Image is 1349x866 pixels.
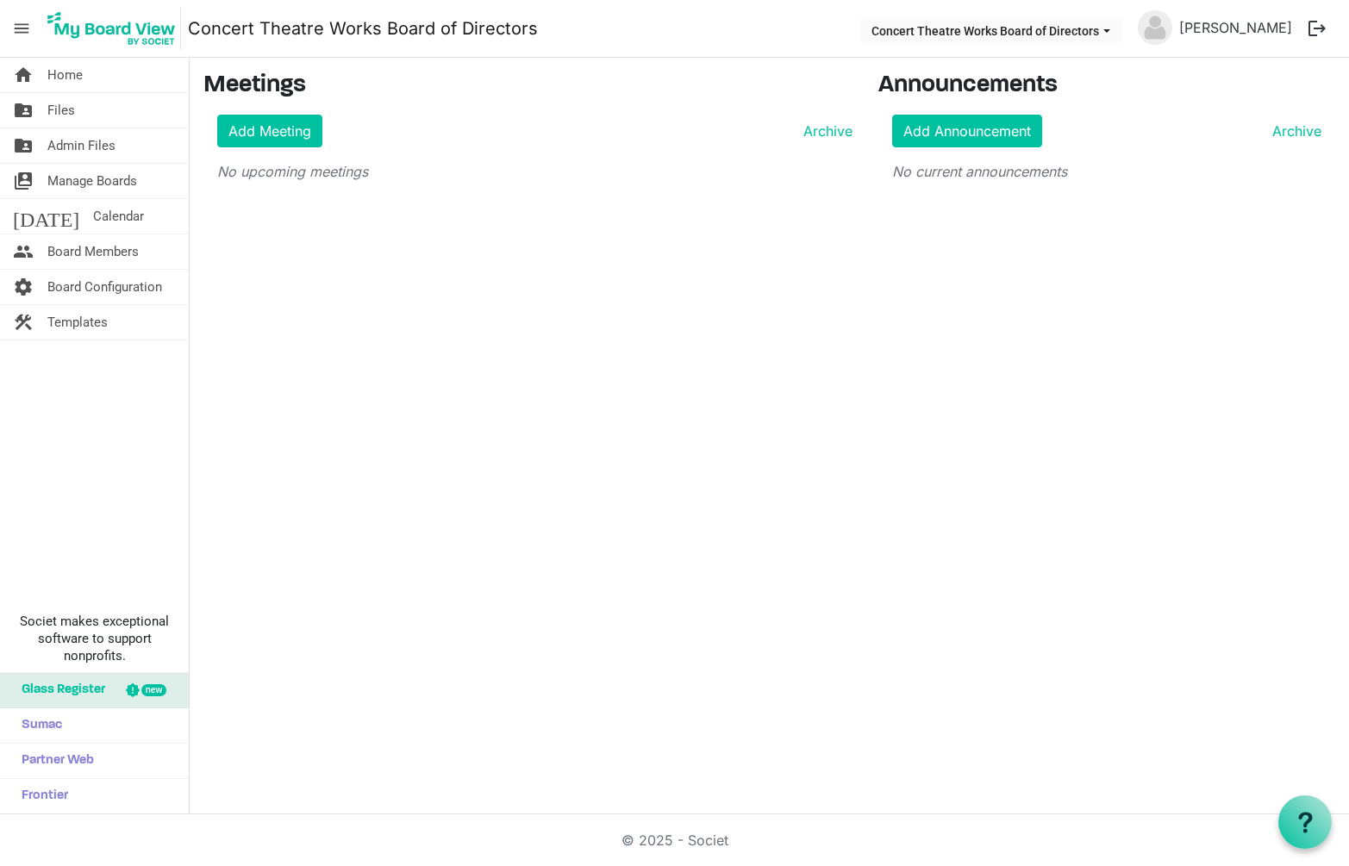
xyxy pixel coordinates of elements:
span: Home [47,58,83,92]
span: Board Members [47,234,139,269]
img: My Board View Logo [42,7,181,50]
button: logout [1299,10,1335,47]
span: [DATE] [13,199,79,234]
span: menu [5,12,38,45]
a: Archive [1265,121,1321,141]
a: Archive [796,121,852,141]
p: No current announcements [892,161,1321,182]
span: Frontier [13,779,68,813]
p: No upcoming meetings [217,161,852,182]
div: new [141,684,166,696]
button: Concert Theatre Works Board of Directors dropdownbutton [860,18,1121,42]
span: home [13,58,34,92]
a: Concert Theatre Works Board of Directors [188,11,538,46]
span: switch_account [13,164,34,198]
span: Societ makes exceptional software to support nonprofits. [8,613,181,664]
span: construction [13,305,34,340]
span: Templates [47,305,108,340]
span: Admin Files [47,128,116,163]
a: My Board View Logo [42,7,188,50]
span: people [13,234,34,269]
span: Calendar [93,199,144,234]
span: Partner Web [13,744,94,778]
h3: Announcements [878,72,1335,101]
span: Manage Boards [47,164,137,198]
a: [PERSON_NAME] [1172,10,1299,45]
span: Glass Register [13,673,105,707]
h3: Meetings [203,72,852,101]
a: © 2025 - Societ [621,832,728,849]
span: folder_shared [13,128,34,163]
a: Add Meeting [217,115,322,147]
img: no-profile-picture.svg [1138,10,1172,45]
span: Sumac [13,708,62,743]
span: Board Configuration [47,270,162,304]
span: settings [13,270,34,304]
span: Files [47,93,75,128]
span: folder_shared [13,93,34,128]
a: Add Announcement [892,115,1042,147]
